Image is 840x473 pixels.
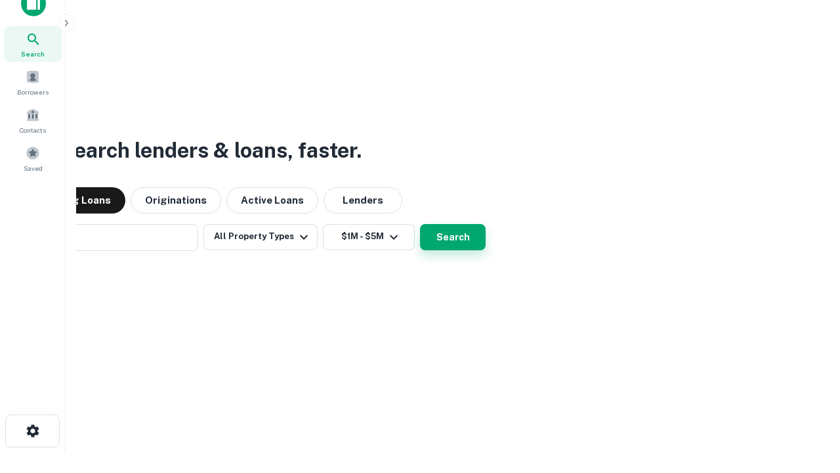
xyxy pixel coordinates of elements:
[21,49,45,59] span: Search
[774,368,840,431] iframe: Chat Widget
[131,187,221,214] button: Originations
[203,224,318,250] button: All Property Types
[4,26,62,62] a: Search
[4,64,62,100] a: Borrowers
[4,141,62,176] a: Saved
[324,187,402,214] button: Lenders
[323,224,415,250] button: $1M - $5M
[17,87,49,97] span: Borrowers
[4,102,62,138] a: Contacts
[60,135,362,166] h3: Search lenders & loans, faster.
[20,125,46,135] span: Contacts
[226,187,318,214] button: Active Loans
[24,163,43,173] span: Saved
[420,224,486,250] button: Search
